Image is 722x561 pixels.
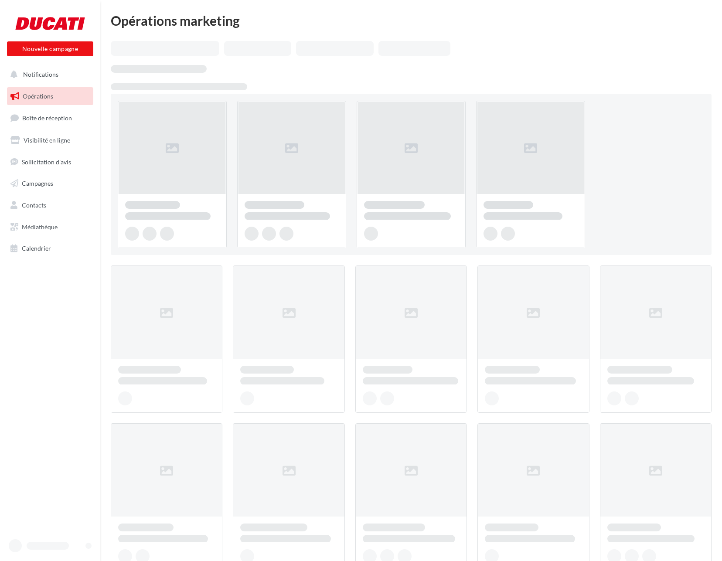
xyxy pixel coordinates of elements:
[5,196,95,214] a: Contacts
[5,218,95,236] a: Médiathèque
[5,174,95,193] a: Campagnes
[22,245,51,252] span: Calendrier
[5,153,95,171] a: Sollicitation d'avis
[22,180,53,187] span: Campagnes
[7,41,93,56] button: Nouvelle campagne
[24,136,70,144] span: Visibilité en ligne
[23,71,58,78] span: Notifications
[22,223,58,231] span: Médiathèque
[5,131,95,150] a: Visibilité en ligne
[22,201,46,209] span: Contacts
[5,87,95,105] a: Opérations
[22,114,72,122] span: Boîte de réception
[5,239,95,258] a: Calendrier
[23,92,53,100] span: Opérations
[5,65,92,84] button: Notifications
[5,109,95,127] a: Boîte de réception
[111,14,712,27] div: Opérations marketing
[22,158,71,165] span: Sollicitation d'avis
